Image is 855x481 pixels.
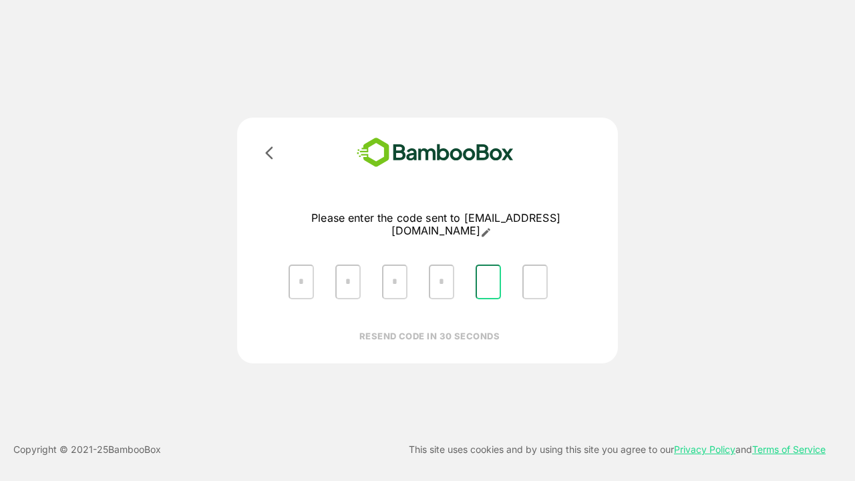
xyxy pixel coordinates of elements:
input: Please enter OTP character 4 [429,265,454,299]
p: Copyright © 2021- 25 BambooBox [13,442,161,458]
p: Please enter the code sent to [EMAIL_ADDRESS][DOMAIN_NAME] [278,212,594,238]
a: Terms of Service [752,444,826,455]
input: Please enter OTP character 1 [289,265,314,299]
a: Privacy Policy [674,444,735,455]
input: Please enter OTP character 5 [476,265,501,299]
input: Please enter OTP character 3 [382,265,407,299]
p: This site uses cookies and by using this site you agree to our and [409,442,826,458]
input: Please enter OTP character 2 [335,265,361,299]
img: bamboobox [337,134,533,172]
input: Please enter OTP character 6 [522,265,548,299]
